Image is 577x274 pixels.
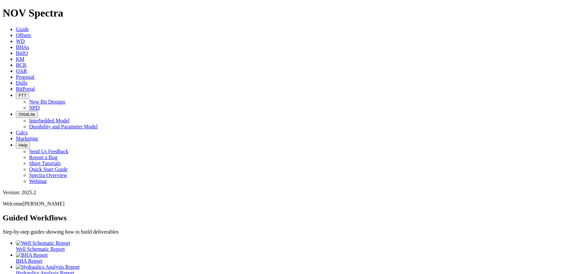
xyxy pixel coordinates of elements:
a: Interbedded Model [29,118,69,123]
a: Report a Bug [29,155,57,160]
a: BitPortal [16,86,35,92]
h2: Guided Workflows [3,213,574,222]
a: New Bit Designs [29,99,65,105]
a: Dulls [16,80,27,86]
span: Well Schematic Report [16,246,65,252]
img: Hydraulics Analysis Report [16,264,80,270]
button: Help [16,142,30,149]
p: Welcome [3,201,574,207]
a: NPD [29,105,40,111]
a: Well Schematic Report Well Schematic Report [16,240,574,252]
a: Webinar [29,178,47,184]
button: FTT [16,92,29,99]
a: Proposal [16,74,34,80]
span: Help [19,143,27,148]
a: Spectra Overview [29,172,67,178]
h1: NOV Spectra [3,7,574,19]
img: BHA Report [16,252,48,258]
a: Offsets [16,32,31,38]
button: OrbitLite [16,111,38,118]
a: BCR [16,62,26,68]
a: Guide [16,26,29,32]
img: Well Schematic Report [16,240,70,246]
a: BHA Report BHA Report [16,252,574,264]
a: BitIQ [16,50,28,56]
a: Durability and Parameter Model [29,124,98,129]
div: Version: 2025.2 [3,190,574,196]
a: BHAs [16,44,29,50]
span: BHA Report [16,258,42,264]
a: Marketing [16,136,38,141]
a: Short Tutorials [29,160,61,166]
a: OAR [16,68,27,74]
span: FTT [19,93,26,98]
a: Quick Start Guide [29,166,67,172]
p: Step-by-step guides showing how to build deliverables [3,229,574,235]
a: WD [16,38,25,44]
span: [PERSON_NAME] [22,201,64,206]
a: KM [16,56,24,62]
a: Send Us Feedback [29,149,68,154]
span: OrbitLite [19,112,35,117]
a: Calcs [16,130,28,135]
